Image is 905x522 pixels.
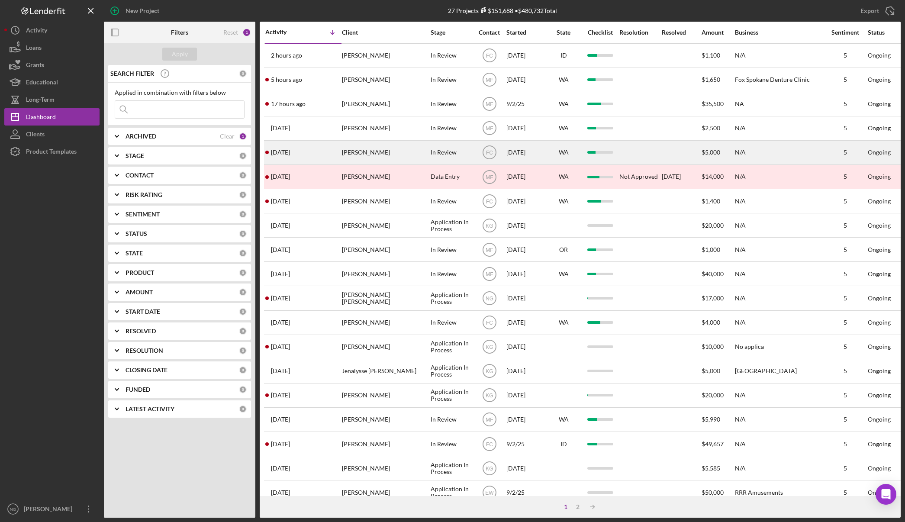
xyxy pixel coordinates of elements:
[486,222,493,229] text: KG
[4,56,100,74] button: Grants
[4,74,100,91] button: Educational
[431,360,472,383] div: Application In Process
[239,210,247,218] div: 0
[4,91,100,108] button: Long-Term
[662,165,701,188] div: [DATE]
[239,191,247,199] div: 0
[546,173,581,180] div: WA
[239,288,247,296] div: 0
[126,367,167,374] b: CLOSING DATE
[702,416,720,423] span: $5,990
[172,48,188,61] div: Apply
[868,489,891,496] div: Ongoing
[506,335,545,358] div: [DATE]
[162,48,197,61] button: Apply
[868,271,891,277] div: Ongoing
[735,335,821,358] div: No applica
[702,343,724,350] span: $10,000
[868,52,891,59] div: Ongoing
[431,238,472,261] div: In Review
[4,143,100,160] a: Product Templates
[342,165,428,188] div: [PERSON_NAME]
[126,347,163,354] b: RESOLUTION
[271,295,290,302] time: 2025-09-06 07:44
[735,165,821,188] div: N/A
[486,271,493,277] text: MF
[546,29,581,36] div: State
[239,171,247,179] div: 0
[702,367,720,374] span: $5,000
[702,197,720,205] span: $1,400
[852,2,901,19] button: Export
[431,165,472,188] div: Data Entry
[431,335,472,358] div: Application In Process
[271,246,290,253] time: 2025-09-07 02:02
[824,100,867,107] div: 5
[271,367,290,374] time: 2025-09-05 15:52
[126,2,159,19] div: New Project
[448,7,557,14] div: 27 Projects • $480,732 Total
[506,287,545,309] div: [DATE]
[702,246,720,253] span: $1,000
[735,457,821,480] div: N/A
[126,133,156,140] b: ARCHIVED
[431,29,472,36] div: Stage
[26,22,47,41] div: Activity
[4,126,100,143] button: Clients
[4,500,100,518] button: NG[PERSON_NAME]
[868,441,891,448] div: Ongoing
[506,190,545,213] div: [DATE]
[868,149,891,156] div: Ongoing
[271,416,290,423] time: 2025-09-04 23:50
[824,367,867,374] div: 5
[735,287,821,309] div: N/A
[342,44,428,67] div: [PERSON_NAME]
[126,250,143,257] b: STATE
[546,319,581,326] div: WA
[735,408,821,431] div: N/A
[126,386,150,393] b: FUNDED
[702,464,720,472] span: $5,585
[546,100,581,107] div: WA
[342,408,428,431] div: [PERSON_NAME]
[431,311,472,334] div: In Review
[126,406,174,412] b: LATEST ACTIVITY
[735,29,821,36] div: Business
[126,308,160,315] b: START DATE
[342,287,428,309] div: [PERSON_NAME] [PERSON_NAME]
[735,384,821,407] div: N/A
[735,432,821,455] div: N/A
[824,319,867,326] div: 5
[506,29,545,36] div: Started
[824,149,867,156] div: 5
[271,173,290,180] time: 2025-09-10 00:35
[868,392,891,399] div: Ongoing
[26,143,77,162] div: Product Templates
[546,198,581,205] div: WA
[702,76,720,83] span: $1,650
[239,70,247,77] div: 0
[506,408,545,431] div: [DATE]
[271,52,302,59] time: 2025-09-11 18:56
[824,222,867,229] div: 5
[271,319,290,326] time: 2025-09-05 20:25
[271,125,290,132] time: 2025-09-10 16:13
[735,311,821,334] div: N/A
[824,489,867,496] div: 5
[126,172,154,179] b: CONTACT
[702,222,724,229] span: $20,000
[271,343,290,350] time: 2025-09-05 18:12
[546,246,581,253] div: OR
[560,503,572,510] div: 1
[431,432,472,455] div: In Review
[868,319,891,326] div: Ongoing
[582,29,618,36] div: Checklist
[486,393,493,399] text: KG
[342,457,428,480] div: [PERSON_NAME]
[824,125,867,132] div: 5
[824,198,867,205] div: 5
[486,126,493,132] text: MF
[342,93,428,116] div: [PERSON_NAME]
[342,29,428,36] div: Client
